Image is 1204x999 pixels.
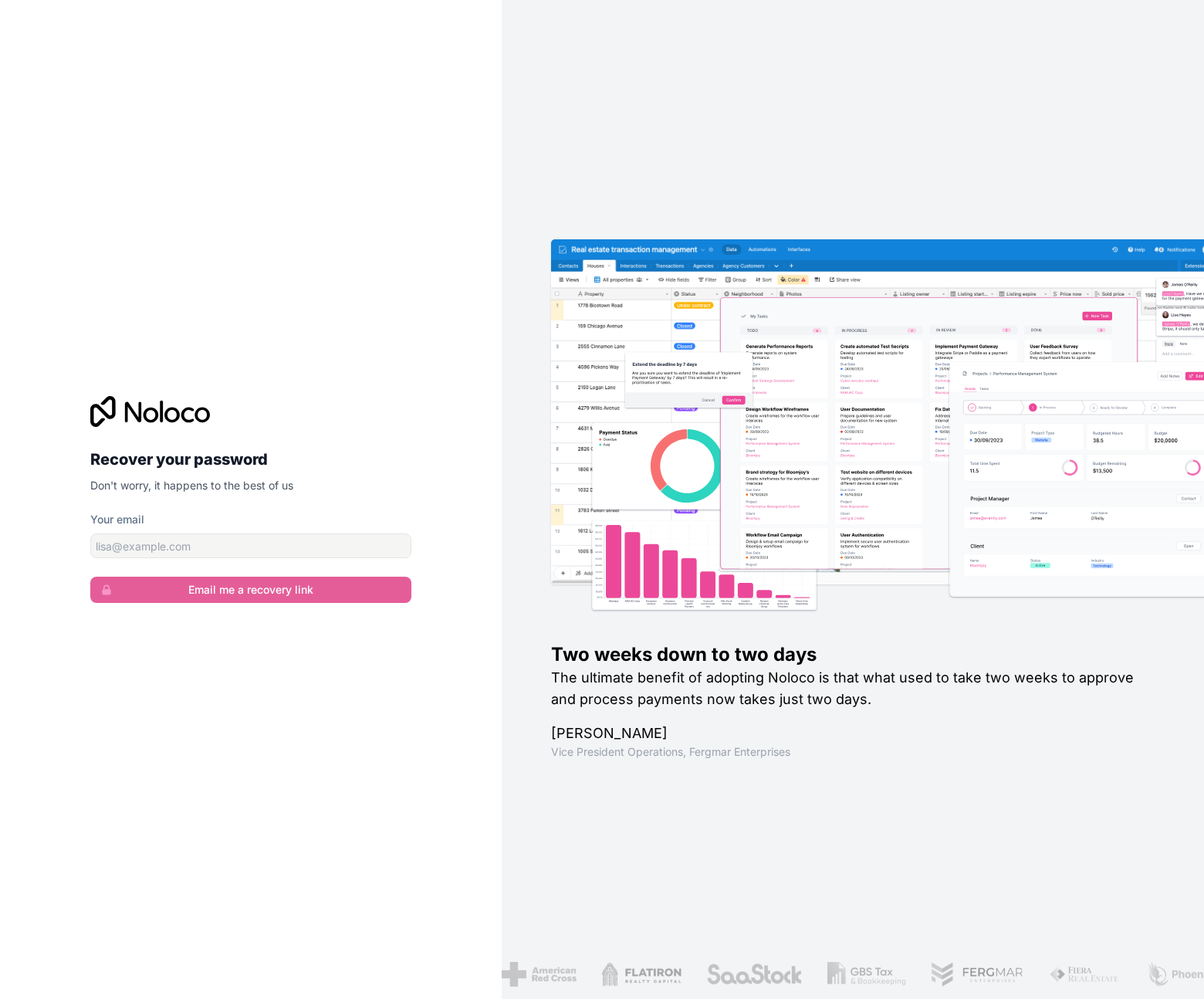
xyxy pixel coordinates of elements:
[601,962,681,987] img: /assets/flatiron-C8eUkumj.png
[90,478,411,493] p: Don't worry, it happens to the best of us
[551,667,1155,710] h2: The ultimate benefit of adopting Noloco is that what used to take two weeks to approve and proces...
[1049,962,1121,987] img: /assets/fiera-fwj2N5v4.png
[551,723,1155,744] h1: [PERSON_NAME]
[827,962,906,987] img: /assets/gbstax-C-GtDUiK.png
[551,642,1155,667] h1: Two weeks down to two days
[705,962,803,987] img: /assets/saastock-C6Zbiodz.png
[551,744,1155,760] h1: Vice President Operations , Fergmar Enterprises
[502,962,577,987] img: /assets/american-red-cross-BAupjrZR.png
[930,962,1024,987] img: /assets/fergmar-CudnrXN5.png
[90,533,411,558] input: email
[90,445,411,473] h2: Recover your password
[90,512,144,527] label: Your email
[90,577,411,603] button: Email me a recovery link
